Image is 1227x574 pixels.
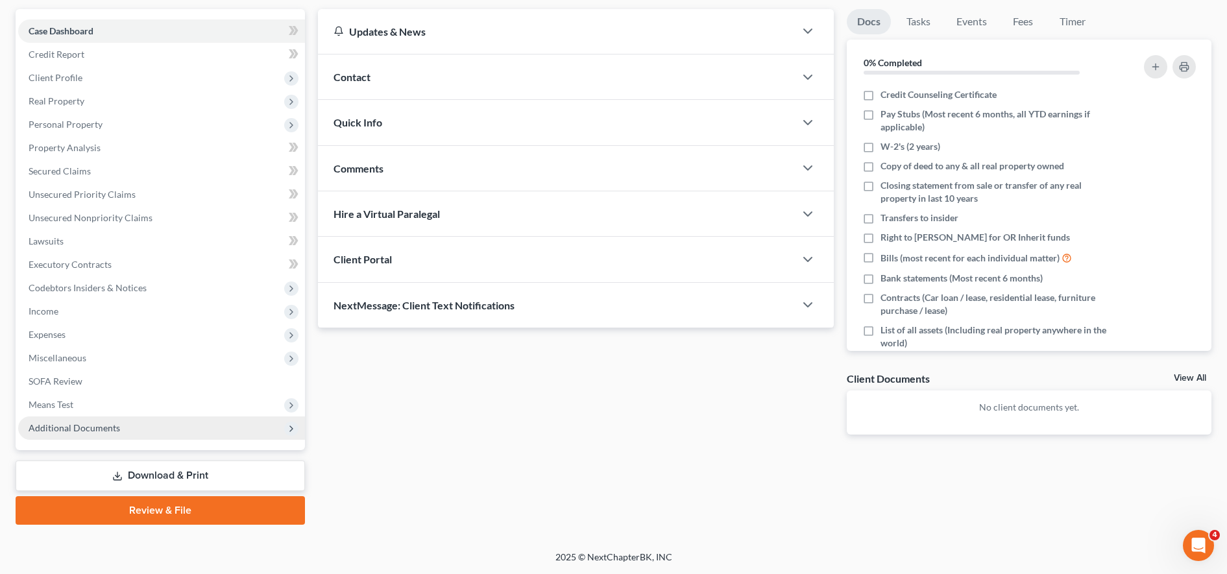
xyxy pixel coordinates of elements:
span: Client Portal [334,253,392,265]
span: Bank statements (Most recent 6 months) [881,272,1043,285]
a: Fees [1002,9,1044,34]
div: Client Documents [847,372,930,385]
a: Download & Print [16,460,305,491]
span: Executory Contracts [29,259,112,270]
a: Events [946,9,997,34]
span: Right to [PERSON_NAME] for OR Inherit funds [881,231,1070,244]
span: Pay Stubs (Most recent 6 months, all YTD earnings if applicable) [881,108,1110,134]
a: Lawsuits [18,230,305,253]
span: 4 [1209,530,1220,540]
span: Contact [334,71,371,83]
a: Secured Claims [18,160,305,183]
a: Unsecured Priority Claims [18,183,305,206]
span: Additional Documents [29,422,120,433]
span: SOFA Review [29,376,82,387]
span: W-2's (2 years) [881,140,940,153]
span: Quick Info [334,116,382,128]
span: Means Test [29,399,73,410]
span: Codebtors Insiders & Notices [29,282,147,293]
span: Property Analysis [29,142,101,153]
p: No client documents yet. [857,401,1201,414]
span: Copy of deed to any & all real property owned [881,160,1064,173]
a: Review & File [16,496,305,525]
span: Income [29,305,58,317]
a: Case Dashboard [18,19,305,43]
a: Timer [1049,9,1096,34]
a: Unsecured Nonpriority Claims [18,206,305,230]
span: Client Profile [29,72,82,83]
a: Tasks [896,9,941,34]
span: Contracts (Car loan / lease, residential lease, furniture purchase / lease) [881,291,1110,317]
span: Secured Claims [29,165,91,176]
span: Case Dashboard [29,25,93,36]
span: Expenses [29,329,66,340]
span: List of all assets (Including real property anywhere in the world) [881,324,1110,350]
span: Real Property [29,95,84,106]
span: Personal Property [29,119,103,130]
a: Credit Report [18,43,305,66]
strong: 0% Completed [864,57,922,68]
span: Hire a Virtual Paralegal [334,208,440,220]
div: Updates & News [334,25,779,38]
span: Closing statement from sale or transfer of any real property in last 10 years [881,179,1110,205]
span: Lawsuits [29,235,64,246]
span: Unsecured Nonpriority Claims [29,212,152,223]
span: Miscellaneous [29,352,86,363]
a: SOFA Review [18,370,305,393]
span: Transfers to insider [881,211,958,224]
span: Credit Report [29,49,84,60]
span: Credit Counseling Certificate [881,88,997,101]
iframe: Intercom live chat [1183,530,1214,561]
a: View All [1174,374,1206,383]
span: Comments [334,162,383,174]
a: Docs [847,9,891,34]
a: Executory Contracts [18,253,305,276]
div: 2025 © NextChapterBK, INC [244,551,984,574]
span: Bills (most recent for each individual matter) [881,252,1060,265]
span: NextMessage: Client Text Notifications [334,299,515,311]
span: Unsecured Priority Claims [29,189,136,200]
a: Property Analysis [18,136,305,160]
